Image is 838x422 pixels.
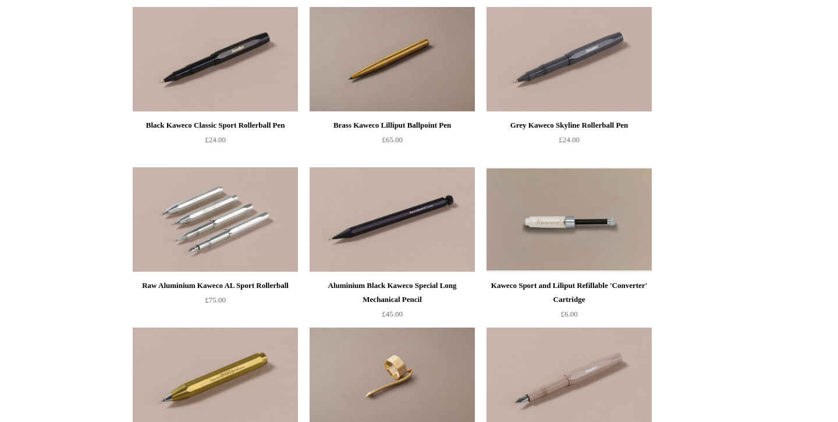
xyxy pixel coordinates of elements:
span: £24.00 [205,135,226,144]
img: Aluminium Black Kaweco Special Long Mechanical Pencil [310,167,475,272]
a: Aluminium Black Kaweco Special Long Mechanical Pencil £45.00 [310,279,475,326]
a: Brass Kaweco Lilliput Ballpoint Pen Brass Kaweco Lilliput Ballpoint Pen [310,7,475,112]
a: Aluminium Black Kaweco Special Long Mechanical Pencil Aluminium Black Kaweco Special Long Mechani... [310,167,475,272]
a: Black Kaweco Classic Sport Rollerball Pen £24.00 [133,118,298,166]
img: Kaweco Sport and Liliput Refillable 'Converter' Cartridge [487,167,652,272]
a: Black Kaweco Classic Sport Rollerball Pen Black Kaweco Classic Sport Rollerball Pen [133,7,298,112]
span: £75.00 [205,296,226,304]
span: £24.00 [559,135,580,144]
a: Grey Kaweco Skyline Rollerball Pen £24.00 [487,118,652,166]
img: Raw Aluminium Kaweco AL Sport Rollerball [133,167,298,272]
span: £65.00 [382,135,403,144]
div: Black Kaweco Classic Sport Rollerball Pen [136,118,295,132]
a: Brass Kaweco Lilliput Ballpoint Pen £65.00 [310,118,475,166]
a: Raw Aluminium Kaweco AL Sport Rollerball £75.00 [133,279,298,326]
div: Brass Kaweco Lilliput Ballpoint Pen [313,118,472,132]
a: Raw Aluminium Kaweco AL Sport Rollerball Raw Aluminium Kaweco AL Sport Rollerball [133,167,298,272]
a: Grey Kaweco Skyline Rollerball Pen Grey Kaweco Skyline Rollerball Pen [487,7,652,112]
span: £6.00 [560,310,577,318]
a: Kaweco Sport and Liliput Refillable 'Converter' Cartridge Kaweco Sport and Liliput Refillable 'Co... [487,167,652,272]
img: Grey Kaweco Skyline Rollerball Pen [487,7,652,112]
div: Kaweco Sport and Liliput Refillable 'Converter' Cartridge [489,279,649,307]
img: Black Kaweco Classic Sport Rollerball Pen [133,7,298,112]
div: Aluminium Black Kaweco Special Long Mechanical Pencil [313,279,472,307]
img: Brass Kaweco Lilliput Ballpoint Pen [310,7,475,112]
span: £45.00 [382,310,403,318]
div: Grey Kaweco Skyline Rollerball Pen [489,118,649,132]
div: Raw Aluminium Kaweco AL Sport Rollerball [136,279,295,293]
a: Kaweco Sport and Liliput Refillable 'Converter' Cartridge £6.00 [487,279,652,326]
